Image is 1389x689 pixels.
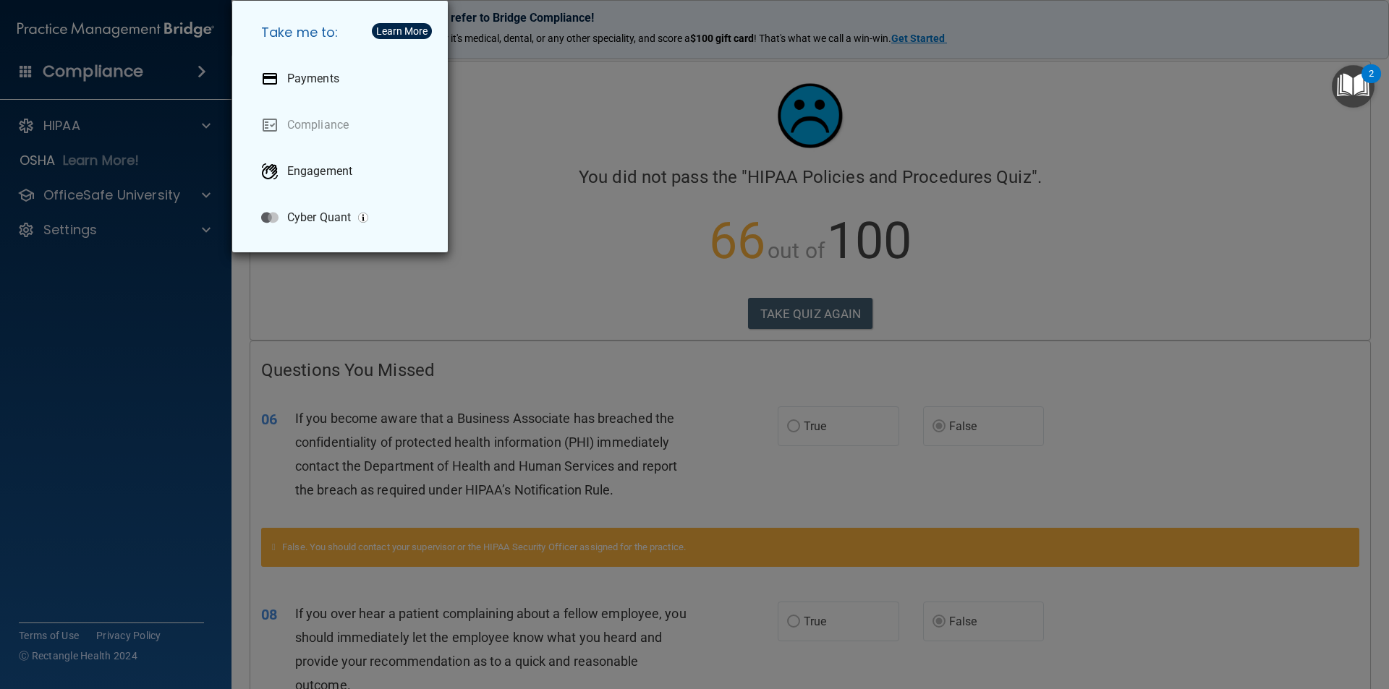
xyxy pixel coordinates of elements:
[376,26,428,36] div: Learn More
[372,23,432,39] button: Learn More
[250,12,436,53] h5: Take me to:
[250,59,436,99] a: Payments
[250,105,436,145] a: Compliance
[250,197,436,238] a: Cyber Quant
[250,151,436,192] a: Engagement
[1332,65,1375,108] button: Open Resource Center, 2 new notifications
[287,210,351,225] p: Cyber Quant
[287,72,339,86] p: Payments
[1369,74,1374,93] div: 2
[287,164,352,179] p: Engagement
